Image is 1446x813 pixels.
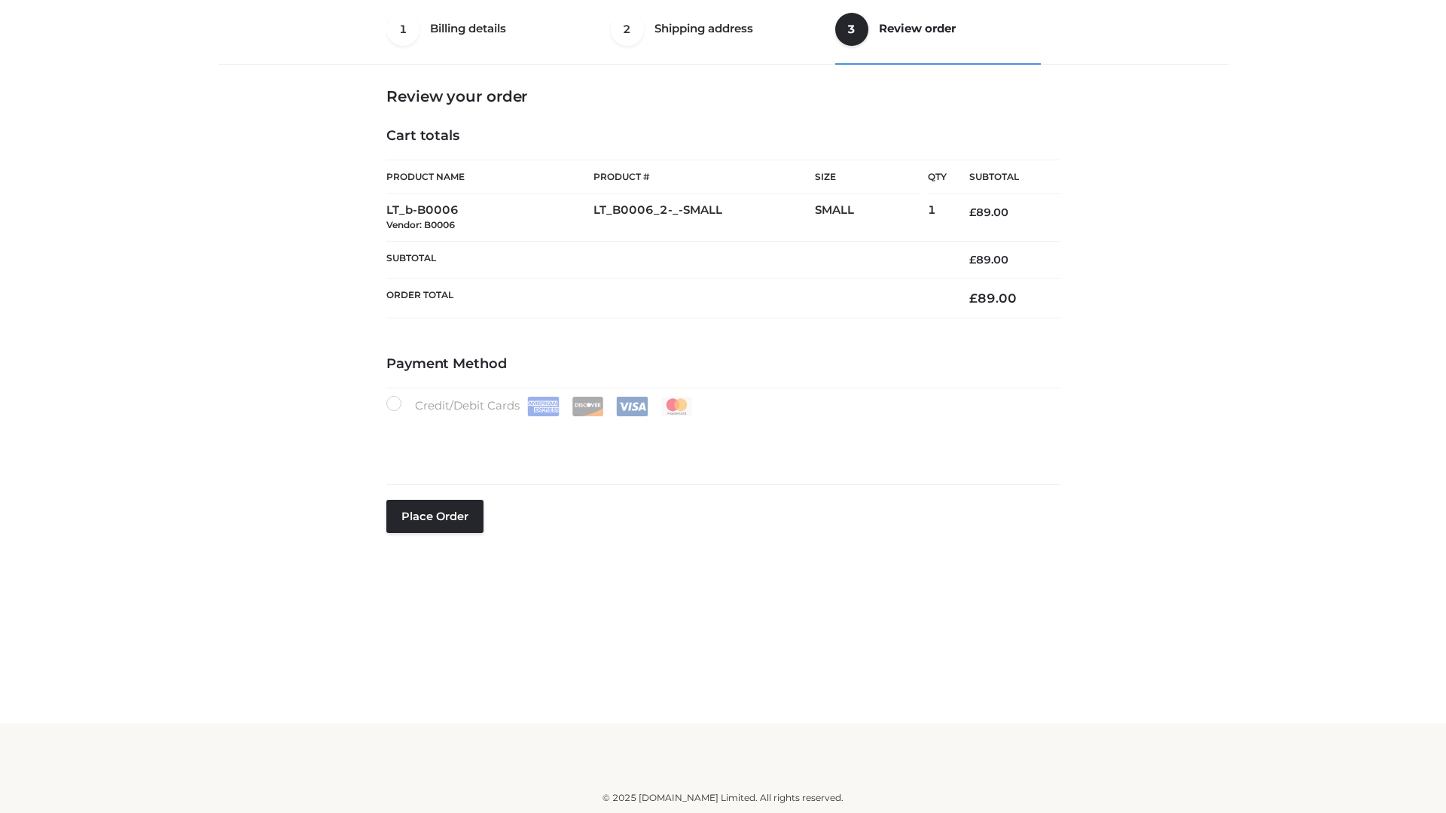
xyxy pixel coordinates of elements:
img: Discover [572,397,604,416]
iframe: Secure payment input frame [383,413,1057,468]
h4: Payment Method [386,356,1060,373]
div: © 2025 [DOMAIN_NAME] Limited. All rights reserved. [224,790,1222,805]
small: Vendor: B0006 [386,219,455,230]
th: Product # [593,160,815,194]
th: Order Total [386,279,947,318]
bdi: 89.00 [969,206,1008,219]
th: Qty [928,160,947,194]
img: Amex [527,397,560,416]
bdi: 89.00 [969,253,1008,266]
th: Size [815,160,920,194]
h4: Cart totals [386,128,1060,145]
img: Visa [616,397,648,416]
button: Place order [386,500,484,533]
th: Subtotal [386,241,947,278]
span: £ [969,206,976,219]
td: SMALL [815,194,928,242]
th: Subtotal [947,160,1060,194]
span: £ [969,253,976,266]
img: Mastercard [660,397,693,416]
td: LT_B0006_2-_-SMALL [593,194,815,242]
th: Product Name [386,160,593,194]
h3: Review your order [386,87,1060,105]
span: £ [969,291,978,306]
label: Credit/Debit Cards [386,396,694,416]
td: LT_b-B0006 [386,194,593,242]
td: 1 [928,194,947,242]
bdi: 89.00 [969,291,1017,306]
